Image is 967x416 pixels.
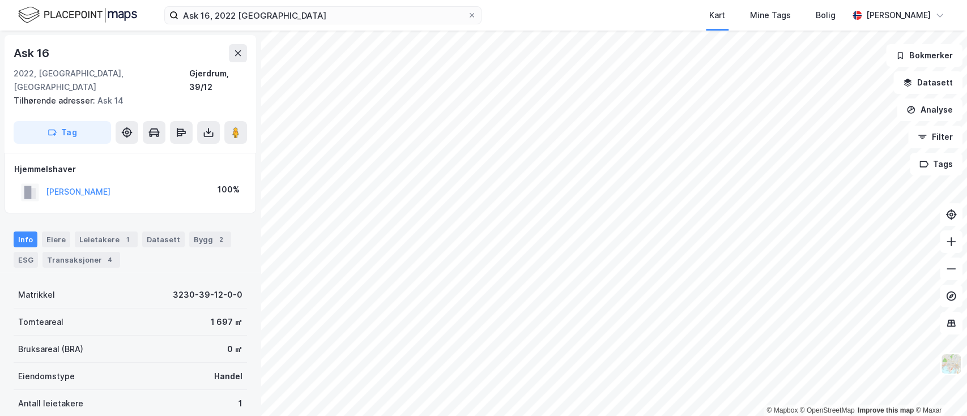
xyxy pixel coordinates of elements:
[14,162,246,176] div: Hjemmelshaver
[14,121,111,144] button: Tag
[910,362,967,416] div: Kontrollprogram for chat
[18,288,55,302] div: Matrikkel
[18,397,83,410] div: Antall leietakere
[142,231,185,247] div: Datasett
[910,153,962,175] button: Tags
[218,183,240,196] div: 100%
[886,44,962,67] button: Bokmerker
[897,98,962,121] button: Analyse
[18,370,75,383] div: Eiendomstype
[816,8,836,22] div: Bolig
[18,5,137,25] img: logo.f888ab2527a4732fd821a326f86c7f29.svg
[104,254,116,265] div: 4
[766,406,798,414] a: Mapbox
[18,315,63,329] div: Tomteareal
[800,406,855,414] a: OpenStreetMap
[211,315,242,329] div: 1 697 ㎡
[227,342,242,356] div: 0 ㎡
[940,353,962,375] img: Z
[750,8,791,22] div: Mine Tags
[173,288,242,302] div: 3230-39-12-0-0
[14,94,238,108] div: Ask 14
[709,8,725,22] div: Kart
[858,406,914,414] a: Improve this map
[866,8,931,22] div: [PERSON_NAME]
[14,44,52,62] div: Ask 16
[14,252,38,268] div: ESG
[215,234,227,245] div: 2
[122,234,133,245] div: 1
[189,231,231,247] div: Bygg
[908,126,962,148] button: Filter
[18,342,83,356] div: Bruksareal (BRA)
[238,397,242,410] div: 1
[14,67,189,94] div: 2022, [GEOGRAPHIC_DATA], [GEOGRAPHIC_DATA]
[14,96,97,105] span: Tilhørende adresser:
[14,231,37,247] div: Info
[189,67,247,94] div: Gjerdrum, 39/12
[75,231,138,247] div: Leietakere
[42,252,120,268] div: Transaksjoner
[214,370,242,383] div: Handel
[178,7,467,24] input: Søk på adresse, matrikkel, gårdeiere, leietakere eller personer
[893,71,962,94] button: Datasett
[910,362,967,416] iframe: Chat Widget
[42,231,70,247] div: Eiere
